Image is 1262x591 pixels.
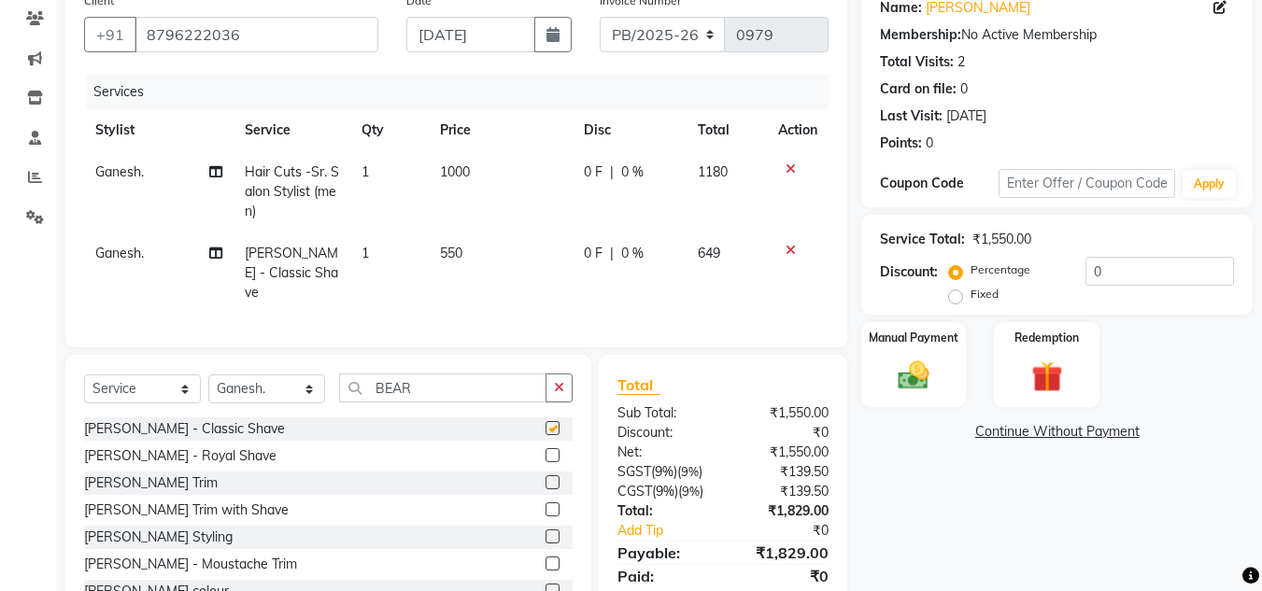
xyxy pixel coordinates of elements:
[723,462,843,482] div: ₹139.50
[603,423,723,443] div: Discount:
[617,463,677,480] span: SGST(9%)
[245,245,338,301] span: [PERSON_NAME] - Classic Shave
[610,162,614,182] span: |
[971,286,999,303] label: Fixed
[95,245,144,261] span: Ganesh.
[95,163,144,180] span: Ganesh.
[603,482,723,501] div: ( )
[440,245,462,261] span: 550
[603,501,723,521] div: Total:
[698,163,728,180] span: 1180
[682,484,700,499] span: 9%
[880,106,943,126] div: Last Visit:
[880,79,957,99] div: Card on file:
[880,174,998,193] div: Coupon Code
[603,521,743,541] a: Add Tip
[86,75,843,109] div: Services
[723,443,843,462] div: ₹1,550.00
[681,464,699,479] span: 9%
[926,134,933,153] div: 0
[603,443,723,462] div: Net:
[957,52,965,72] div: 2
[880,230,965,249] div: Service Total:
[617,375,660,395] span: Total
[84,109,234,151] th: Stylist
[429,109,573,151] th: Price
[603,462,723,482] div: ( )
[723,501,843,521] div: ₹1,829.00
[687,109,768,151] th: Total
[888,358,939,393] img: _cash.svg
[350,109,428,151] th: Qty
[584,162,603,182] span: 0 F
[603,403,723,423] div: Sub Total:
[84,473,218,493] div: [PERSON_NAME] Trim
[245,163,339,219] span: Hair Cuts -Sr. Salon Stylist (men)
[723,565,843,587] div: ₹0
[84,555,297,574] div: [PERSON_NAME] - Moustache Trim
[880,52,954,72] div: Total Visits:
[573,109,687,151] th: Disc
[723,482,843,501] div: ₹139.50
[621,162,644,182] span: 0 %
[723,542,843,564] div: ₹1,829.00
[880,25,1234,45] div: No Active Membership
[971,261,1030,278] label: Percentage
[440,163,470,180] span: 1000
[362,163,369,180] span: 1
[603,542,723,564] div: Payable:
[880,25,961,45] div: Membership:
[723,403,843,423] div: ₹1,550.00
[972,230,1031,249] div: ₹1,550.00
[339,373,546,402] input: Search or Scan
[880,262,938,282] div: Discount:
[621,244,644,263] span: 0 %
[723,423,843,443] div: ₹0
[1022,358,1072,396] img: _gift.svg
[744,521,844,541] div: ₹0
[946,106,986,126] div: [DATE]
[84,17,136,52] button: +91
[1014,330,1079,346] label: Redemption
[1183,170,1236,198] button: Apply
[84,446,277,466] div: [PERSON_NAME] - Royal Shave
[584,244,603,263] span: 0 F
[362,245,369,261] span: 1
[603,565,723,587] div: Paid:
[698,245,720,261] span: 649
[234,109,350,151] th: Service
[767,109,829,151] th: Action
[84,500,289,520] div: [PERSON_NAME] Trim with Shave
[865,422,1249,442] a: Continue Without Payment
[880,134,922,153] div: Points:
[869,330,958,346] label: Manual Payment
[84,419,285,439] div: [PERSON_NAME] - Classic Shave
[999,169,1175,198] input: Enter Offer / Coupon Code
[617,483,678,500] span: CGST(9%)
[84,528,233,547] div: [PERSON_NAME] Styling
[960,79,968,99] div: 0
[135,17,378,52] input: Search by Name/Mobile/Email/Code
[610,244,614,263] span: |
